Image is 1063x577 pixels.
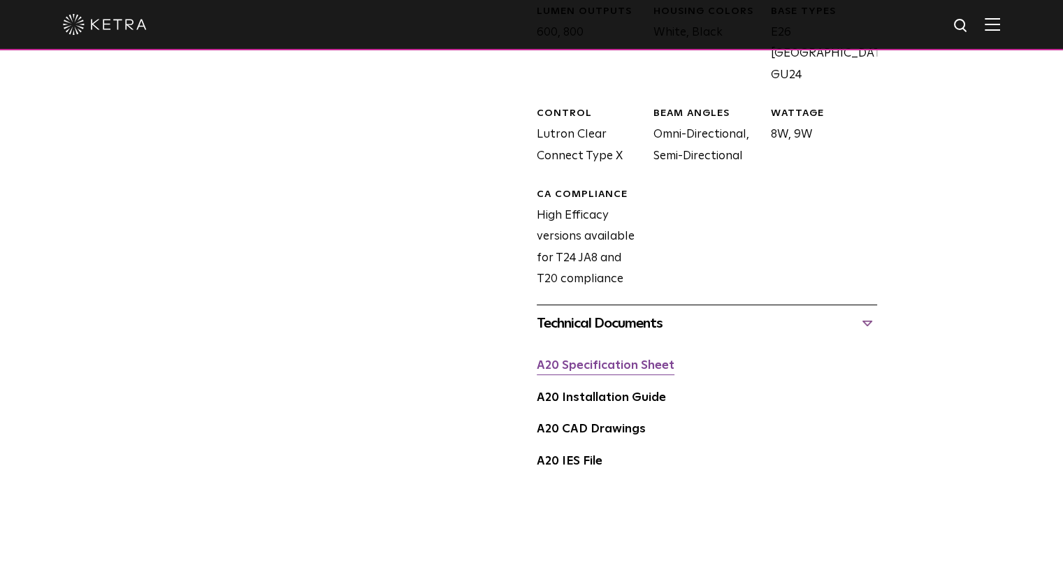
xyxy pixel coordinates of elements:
div: CA Compliance [537,188,643,202]
div: BEAM ANGLES [653,107,760,121]
a: A20 Specification Sheet [537,360,674,372]
a: A20 Installation Guide [537,392,666,404]
div: Omni-Directional, Semi-Directional [643,107,760,167]
a: A20 CAD Drawings [537,423,646,435]
div: WATTAGE [770,107,876,121]
a: A20 IES File [537,455,602,467]
div: CONTROL [537,107,643,121]
div: Lutron Clear Connect Type X [526,107,643,167]
img: search icon [953,17,970,35]
div: 8W, 9W [760,107,876,167]
img: Hamburger%20Nav.svg [985,17,1000,31]
img: ketra-logo-2019-white [63,14,147,35]
div: High Efficacy versions available for T24 JA8 and T20 compliance [526,188,643,291]
div: Technical Documents [537,312,877,335]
